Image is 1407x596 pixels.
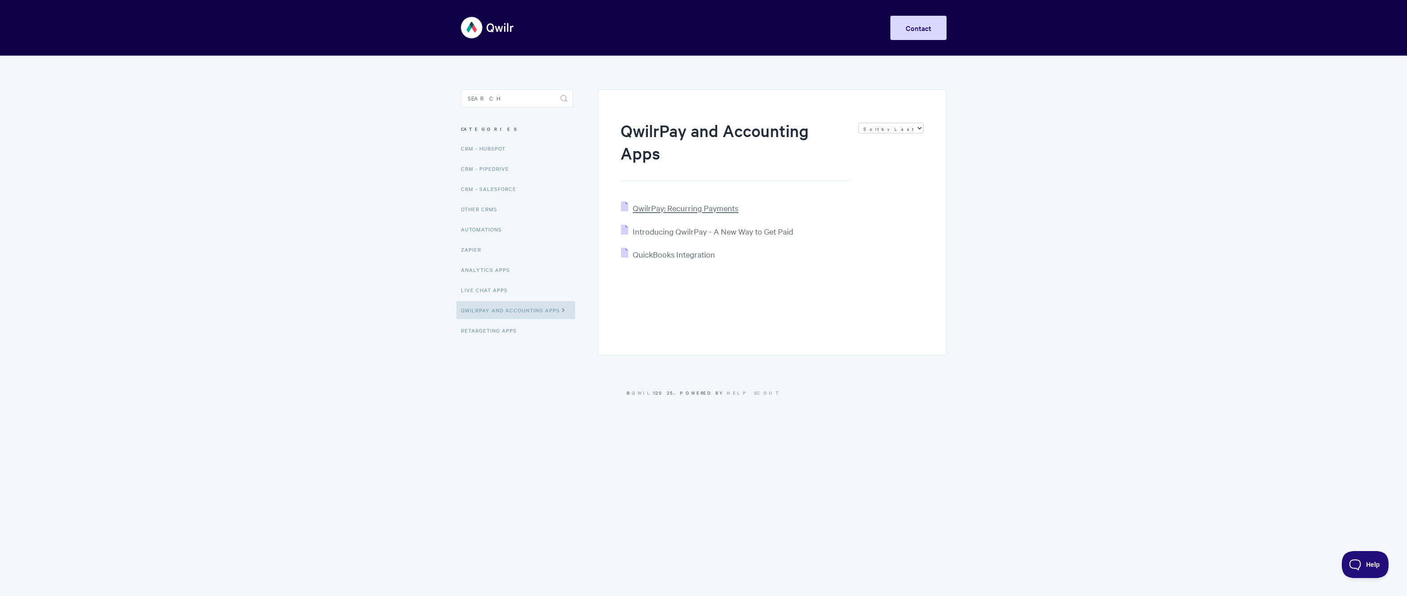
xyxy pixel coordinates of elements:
[461,240,488,258] a: Zapier
[680,389,781,396] span: Powered by
[727,389,781,396] a: Help Scout
[621,249,715,259] a: QuickBooks Integration
[461,139,512,157] a: CRM - HubSpot
[858,123,924,133] select: Page reloads on selection
[1342,551,1389,578] iframe: Toggle Customer Support
[461,11,514,44] img: Qwilr Help Center
[633,226,793,236] span: Introducing QwilrPay - A New Way to Get Paid
[890,16,947,40] a: Contact
[461,200,504,218] a: Other CRMs
[621,119,849,181] h1: QwilrPay and Accounting Apps
[633,249,715,259] span: QuickBooks Integration
[461,281,514,299] a: Live Chat Apps
[461,180,523,198] a: CRM - Salesforce
[461,261,517,279] a: Analytics Apps
[632,389,656,396] a: Qwilr
[461,121,573,137] h3: Categories
[461,220,509,238] a: Automations
[633,203,738,213] span: QwilrPay: Recurring Payments
[461,321,523,339] a: Retargeting Apps
[461,160,516,178] a: CRM - Pipedrive
[456,301,575,319] a: QwilrPay and Accounting Apps
[621,203,738,213] a: QwilrPay: Recurring Payments
[621,226,793,236] a: Introducing QwilrPay - A New Way to Get Paid
[461,389,947,397] p: © 2025.
[461,89,573,107] input: Search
